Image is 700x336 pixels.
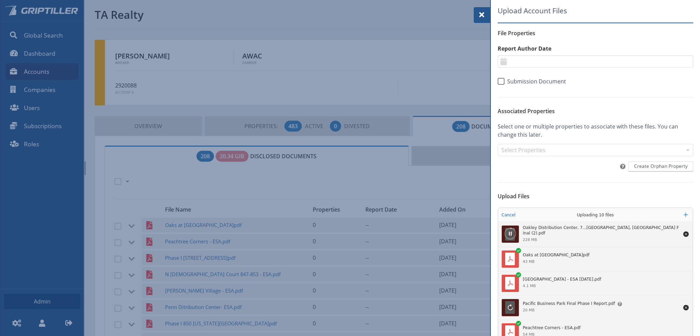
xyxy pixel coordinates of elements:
div: Pacific Business Park Final Phase I Report.pdf [523,301,615,307]
button: Remove file [682,230,690,238]
div: Oaks at Lakeway - ESA.pdf [523,253,590,258]
h6: Upload Files [498,193,693,199]
button: Cancel [500,211,518,219]
span: Create Orphan Property [634,163,688,170]
div: 4.1 MB [523,284,536,288]
button: Retry upload [507,304,513,310]
button: Create Orphan Property [629,161,693,172]
button: Non 2xx [618,302,622,306]
div: Peachtree Corners - ESA.pdf [523,325,581,331]
div: 228 MB [523,238,537,242]
button: Add more files [681,210,691,220]
div: Ontario Business Center - ESA 12-01-16.pdf [523,277,601,282]
div: Oakley Distribution Center, 7430 Oakley Road, Union City, GA Final (2).pdf [523,225,679,236]
button: Pause upload [504,227,517,240]
p: Select one or multiple properties to associate with these files. You can change this later. [498,122,693,139]
span: Submission Document [504,78,566,85]
div: 20 MB [523,308,535,312]
label: Report Author Date [498,44,693,53]
button: Remove file [682,304,690,311]
div: 43 MB [523,260,535,264]
h6: Associated Properties [498,108,693,114]
div: Uploading 10 files [566,208,624,222]
h6: File Properties [498,30,693,36]
span: Upload Account Files [498,5,659,16]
